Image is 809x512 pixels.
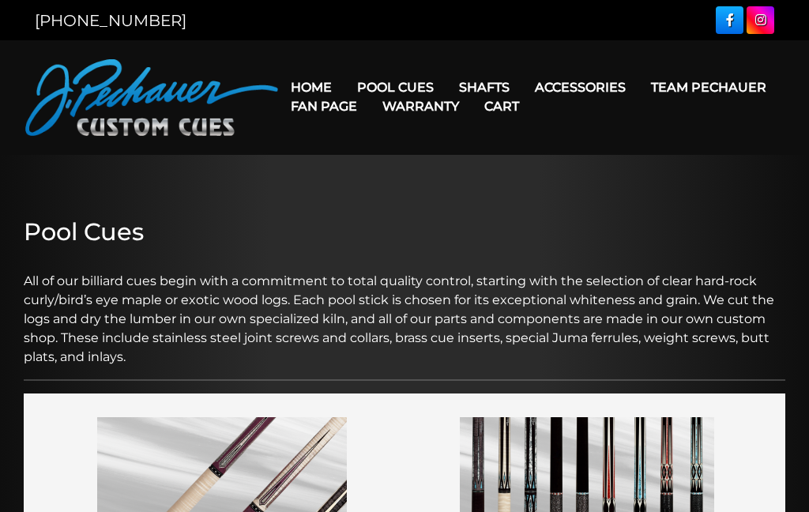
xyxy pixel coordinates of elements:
a: Fan Page [278,86,370,126]
a: Accessories [522,67,638,107]
a: Team Pechauer [638,67,779,107]
a: Home [278,67,344,107]
p: All of our billiard cues begin with a commitment to total quality control, starting with the sele... [24,253,785,367]
a: [PHONE_NUMBER] [35,11,186,30]
a: Cart [472,86,532,126]
h2: Pool Cues [24,218,785,247]
a: Warranty [370,86,472,126]
a: Shafts [446,67,522,107]
img: Pechauer Custom Cues [25,59,278,136]
a: Pool Cues [344,67,446,107]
